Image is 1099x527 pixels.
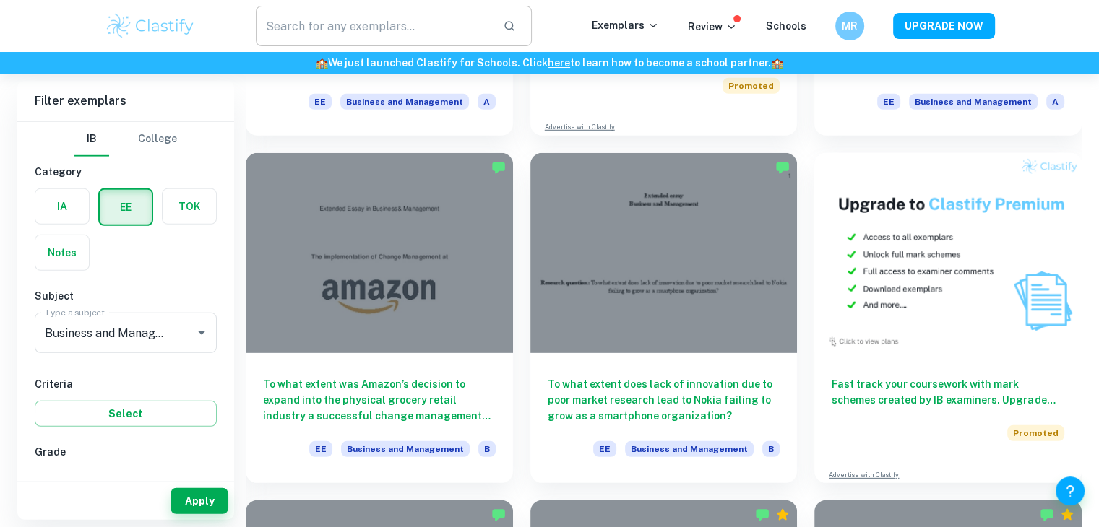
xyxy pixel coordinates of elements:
[35,164,217,180] h6: Category
[309,94,332,110] span: EE
[775,160,790,175] img: Marked
[491,508,506,522] img: Marked
[762,441,780,457] span: B
[74,122,109,157] button: IB
[478,441,496,457] span: B
[877,94,900,110] span: EE
[478,94,496,110] span: A
[35,189,89,224] button: IA
[548,376,780,424] h6: To what extent does lack of innovation due to poor market research lead to Nokia failing to grow ...
[35,376,217,392] h6: Criteria
[340,94,469,110] span: Business and Management
[548,57,570,69] a: here
[35,401,217,427] button: Select
[545,122,615,132] a: Advertise with Clastify
[755,508,770,522] img: Marked
[841,18,858,34] h6: MR
[256,6,492,46] input: Search for any exemplars...
[592,17,659,33] p: Exemplars
[309,441,332,457] span: EE
[263,376,496,424] h6: To what extent was Amazon’s decision to expand into the physical grocery retail industry a succes...
[723,78,780,94] span: Promoted
[893,13,995,39] button: UPGRADE NOW
[1046,94,1064,110] span: A
[341,441,470,457] span: Business and Management
[163,189,216,224] button: TOK
[625,441,754,457] span: Business and Management
[35,444,217,460] h6: Grade
[909,94,1038,110] span: Business and Management
[1056,476,1085,505] button: Help and Feedback
[491,160,506,175] img: Marked
[35,288,217,304] h6: Subject
[766,20,806,32] a: Schools
[246,153,513,483] a: To what extent was Amazon’s decision to expand into the physical grocery retail industry a succes...
[775,508,790,522] div: Premium
[17,81,234,121] h6: Filter exemplars
[832,376,1064,408] h6: Fast track your coursework with mark schemes created by IB examiners. Upgrade now
[138,122,177,157] button: College
[191,323,212,343] button: Open
[105,12,197,40] img: Clastify logo
[316,57,328,69] span: 🏫
[3,55,1096,71] h6: We just launched Clastify for Schools. Click to learn how to become a school partner.
[35,235,89,270] button: Notes
[74,122,177,157] div: Filter type choice
[829,470,899,480] a: Advertise with Clastify
[688,19,737,35] p: Review
[1007,425,1064,441] span: Promoted
[593,441,616,457] span: EE
[530,153,798,483] a: To what extent does lack of innovation due to poor market research lead to Nokia failing to grow ...
[1060,508,1074,522] div: Premium
[835,12,864,40] button: MR
[1040,508,1054,522] img: Marked
[45,306,105,318] label: Type a subject
[814,153,1082,353] img: Thumbnail
[171,488,228,514] button: Apply
[100,190,152,225] button: EE
[771,57,783,69] span: 🏫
